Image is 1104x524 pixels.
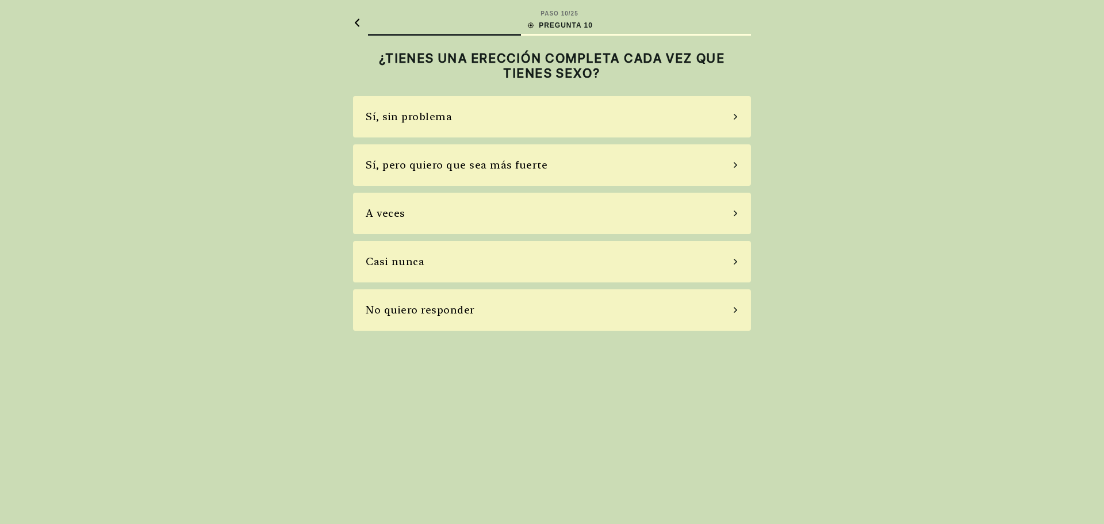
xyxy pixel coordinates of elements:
div: Sí, pero quiero que sea más fuerte [366,157,547,173]
div: No quiero responder [366,302,475,318]
div: Sí, sin problema [366,109,452,124]
div: A veces [366,205,405,221]
div: Casi nunca [366,254,424,269]
div: PASO 10 / 25 [540,9,578,18]
h2: ¿TIENES UNA ERECCIÓN COMPLETA CADA VEZ QUE TIENES SEXO? [353,51,751,81]
div: PREGUNTA 10 [526,20,593,30]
